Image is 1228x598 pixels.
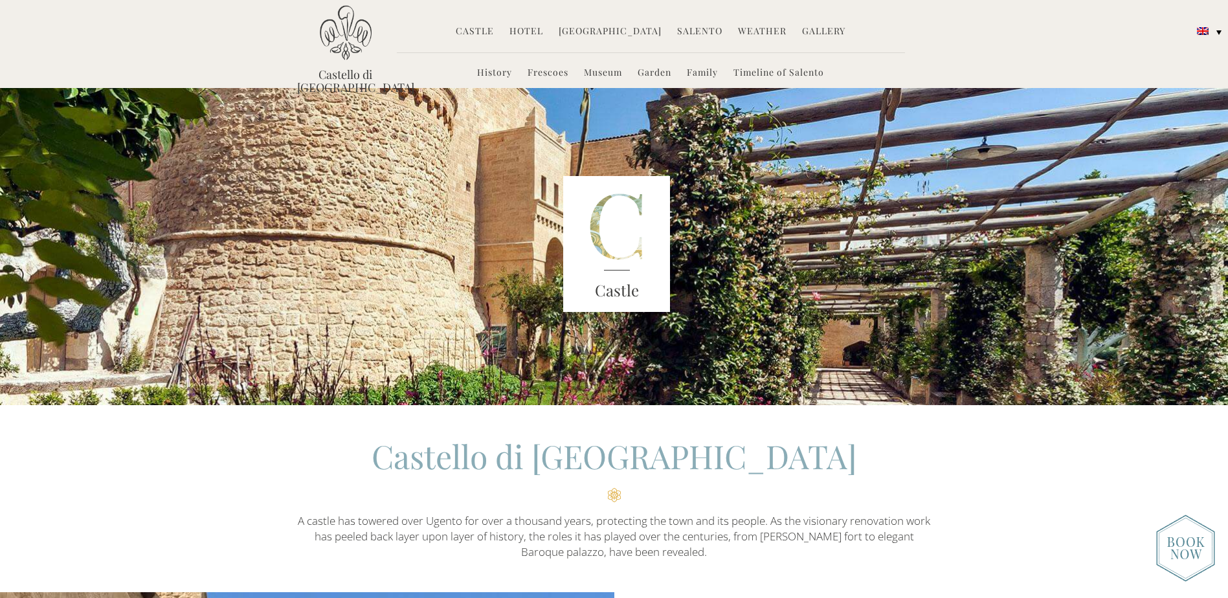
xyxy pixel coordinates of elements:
h2: Castello di [GEOGRAPHIC_DATA] [297,434,932,502]
a: Garden [638,66,671,81]
a: Museum [584,66,622,81]
a: Frescoes [528,66,568,81]
img: castle-letter.png [563,176,671,312]
a: Castello di [GEOGRAPHIC_DATA] [297,68,394,94]
img: English [1197,27,1209,35]
a: History [477,66,512,81]
a: Family [687,66,718,81]
a: Weather [738,25,787,39]
img: new-booknow.png [1156,515,1215,582]
a: [GEOGRAPHIC_DATA] [559,25,662,39]
img: Castello di Ugento [320,5,372,60]
a: Castle [456,25,494,39]
a: Gallery [802,25,845,39]
a: Timeline of Salento [733,66,824,81]
p: A castle has towered over Ugento for over a thousand years, protecting the town and its people. A... [297,513,932,560]
a: Salento [677,25,722,39]
h3: Castle [563,279,671,302]
a: Hotel [509,25,543,39]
